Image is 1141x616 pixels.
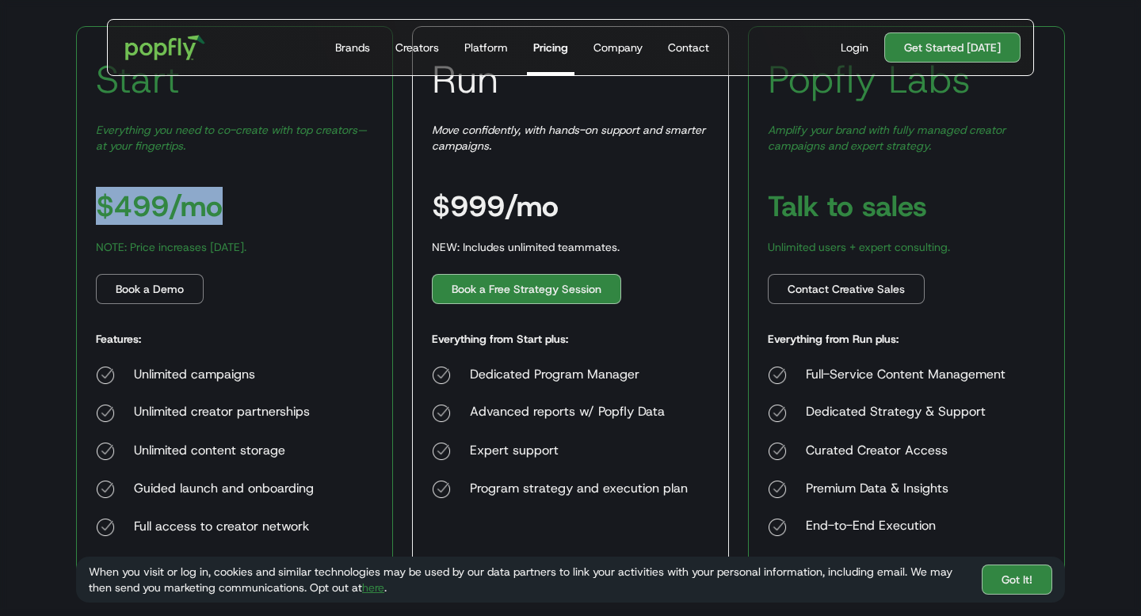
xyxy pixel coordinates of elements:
[96,55,180,103] h3: Start
[806,518,1026,537] div: End-to-End Execution
[768,274,925,304] a: Contact Creative Sales
[533,40,568,55] div: Pricing
[806,442,1026,461] div: Curated Creator Access
[668,40,709,55] div: Contact
[662,20,716,75] a: Contact
[96,192,223,220] h3: $499/mo
[982,565,1052,595] a: Got It!
[768,55,971,103] h3: Popfly Labs
[587,20,649,75] a: Company
[470,404,688,423] div: Advanced reports w/ Popfly Data
[458,20,514,75] a: Platform
[335,40,370,55] div: Brands
[884,32,1021,63] a: Get Started [DATE]
[432,55,498,103] h3: Run
[96,274,204,304] a: Book a Demo
[389,20,445,75] a: Creators
[806,404,1026,423] div: Dedicated Strategy & Support
[768,192,927,220] h3: Talk to sales
[788,281,905,297] div: Contact Creative Sales
[806,480,1026,499] div: Premium Data & Insights
[96,123,367,153] em: Everything you need to co-create with top creators—at your fingertips.
[116,281,184,297] div: Book a Demo
[470,442,688,461] div: Expert support
[89,564,969,595] div: When you visit or log in, cookies and similar technologies may be used by our data partners to li...
[395,40,439,55] div: Creators
[134,442,314,461] div: Unlimited content storage
[432,192,559,220] h3: $999/mo
[593,40,643,55] div: Company
[768,123,1006,153] em: Amplify your brand with fully managed creator campaigns and expert strategy.
[432,239,620,255] div: NEW: Includes unlimited teammates.
[329,20,376,75] a: Brands
[432,123,705,153] em: Move confidently, with hands-on support and smarter campaigns.
[470,366,688,385] div: Dedicated Program Manager
[768,331,899,347] h5: Everything from Run plus:
[96,239,246,255] div: NOTE: Price increases [DATE].
[134,404,314,423] div: Unlimited creator partnerships
[362,580,384,595] a: here
[834,40,875,55] a: Login
[96,331,141,347] h5: Features:
[432,331,568,347] h5: Everything from Start plus:
[134,480,314,499] div: Guided launch and onboarding
[841,40,868,55] div: Login
[768,239,950,255] div: Unlimited users + expert consulting.
[134,518,314,537] div: Full access to creator network
[527,20,574,75] a: Pricing
[114,24,216,71] a: home
[432,274,621,304] a: Book a Free Strategy Session
[464,40,508,55] div: Platform
[806,366,1026,385] div: Full-Service Content Management
[452,281,601,297] div: Book a Free Strategy Session
[470,480,688,499] div: Program strategy and execution plan
[134,366,314,385] div: Unlimited campaigns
